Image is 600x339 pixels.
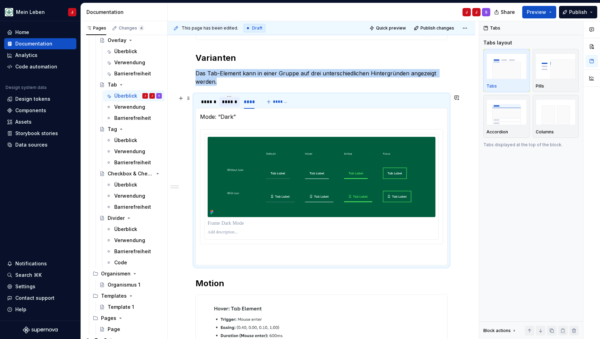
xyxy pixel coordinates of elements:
[522,6,556,18] button: Preview
[114,92,137,99] div: Überblick
[195,69,448,86] p: Das Tab-Element kann in einer Gruppe auf drei unterschiedlichen Hintergründen angezeigt werden.
[114,237,145,244] div: Verwendung
[536,53,576,79] img: placeholder
[4,27,76,38] a: Home
[15,306,26,313] div: Help
[139,25,144,31] span: 4
[4,93,76,105] a: Design tokens
[103,257,165,268] a: Code
[90,313,165,324] div: Pages
[103,201,165,213] a: Barrierefreiheit
[15,40,52,47] div: Documentation
[108,304,134,311] div: Template 1
[4,292,76,304] button: Contact support
[114,259,127,266] div: Code
[486,99,527,125] img: placeholder
[101,270,131,277] div: Organismen
[15,295,55,301] div: Contact support
[71,9,73,15] div: J
[486,53,527,79] img: placeholder
[114,192,145,199] div: Verwendung
[195,52,448,64] h2: Varianten
[103,190,165,201] a: Verwendung
[15,96,50,102] div: Design tokens
[114,148,145,155] div: Verwendung
[486,83,497,89] p: Tabs
[86,25,106,31] div: Pages
[15,130,58,137] div: Storybook stories
[4,258,76,269] button: Notifications
[119,25,144,31] div: Changes
[97,301,165,313] a: Template 1
[536,129,554,135] p: Columns
[4,38,76,49] a: Documentation
[114,137,137,144] div: Überblick
[4,128,76,139] a: Storybook stories
[200,113,443,261] section-item: Dark
[23,326,58,333] svg: Supernova Logo
[103,46,165,57] a: Überblick
[108,81,117,88] div: Tab
[15,141,48,148] div: Data sources
[114,59,145,66] div: Verwendung
[412,23,457,33] button: Publish changes
[483,39,512,46] div: Tabs layout
[4,61,76,72] a: Code automation
[15,63,57,70] div: Code automation
[103,246,165,257] a: Barrierefreiheit
[15,52,37,59] div: Analytics
[97,35,165,46] a: Overlay
[15,118,32,125] div: Assets
[486,129,508,135] p: Accordion
[367,23,409,33] button: Quick preview
[108,126,117,133] div: Tag
[527,9,546,16] span: Preview
[6,85,47,90] div: Design system data
[101,292,127,299] div: Templates
[252,25,262,31] span: Draft
[103,235,165,246] a: Verwendung
[97,79,165,90] a: Tab
[103,113,165,124] a: Barrierefreiheit
[114,70,151,77] div: Barrierefreiheit
[569,9,587,16] span: Publish
[483,95,530,138] button: placeholderAccordion
[90,290,165,301] div: Templates
[114,181,137,188] div: Überblick
[15,29,29,36] div: Home
[103,68,165,79] a: Barrierefreiheit
[4,139,76,150] a: Data sources
[103,224,165,235] a: Überblick
[200,113,443,121] p: Mode: “Dark”
[97,168,165,179] a: Checkbox & Checkbox Group
[491,6,519,18] button: Share
[103,179,165,190] a: Überblick
[114,104,145,110] div: Verwendung
[103,146,165,157] a: Verwendung
[466,9,468,15] div: J
[4,281,76,292] a: Settings
[536,83,544,89] p: Pills
[151,92,153,99] div: J
[97,213,165,224] a: Divider
[101,315,116,322] div: Pages
[420,25,454,31] span: Publish changes
[114,204,151,210] div: Barrierefreiheit
[536,99,576,125] img: placeholder
[108,170,153,177] div: Checkbox & Checkbox Group
[108,37,126,44] div: Overlay
[4,304,76,315] button: Help
[195,278,448,289] h2: Motion
[15,260,47,267] div: Notifications
[4,116,76,127] a: Assets
[108,281,140,288] div: Organismus 1
[15,107,46,114] div: Components
[108,215,125,222] div: Divider
[103,135,165,146] a: Überblick
[4,105,76,116] a: Components
[86,9,165,16] div: Documentation
[114,48,137,55] div: Überblick
[4,50,76,61] a: Analytics
[97,279,165,290] a: Organismus 1
[182,25,238,31] span: This page has been edited.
